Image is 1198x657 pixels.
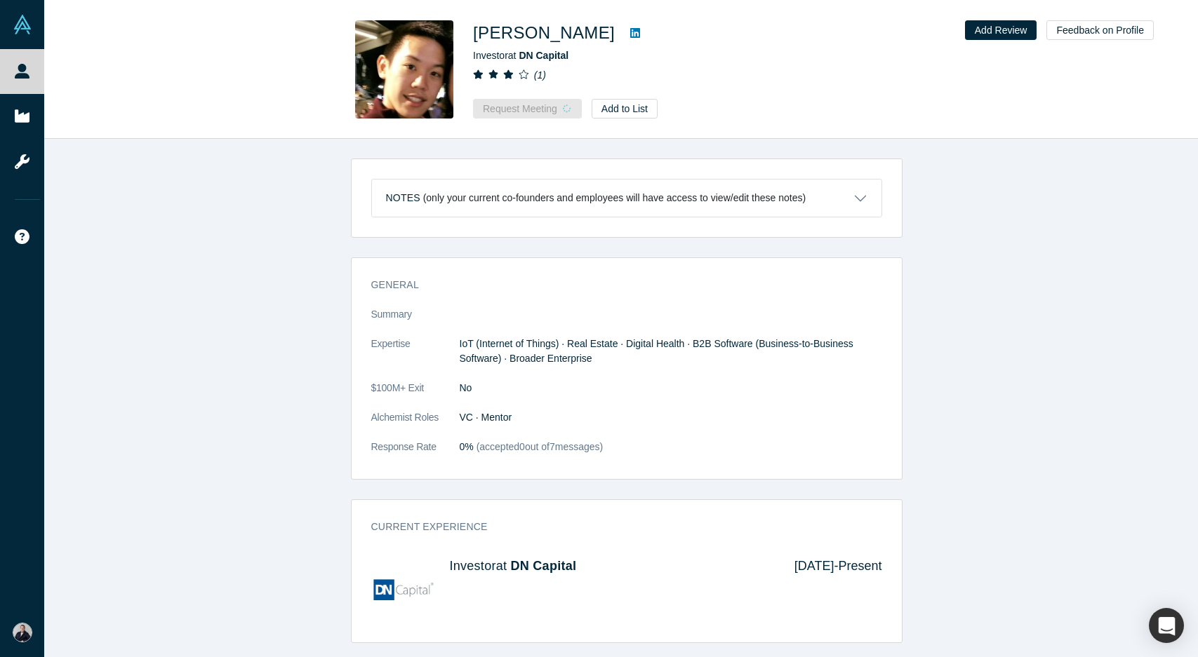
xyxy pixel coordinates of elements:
[423,192,806,204] p: (only your current co-founders and employees will have access to view/edit these notes)
[372,180,881,217] button: Notes (only your current co-founders and employees will have access to view/edit these notes)
[474,441,603,452] span: (accepted 0 out of 7 messages)
[511,559,577,573] a: DN Capital
[13,623,32,642] img: Dan Smith's Account
[371,559,435,623] img: DN Capital's Logo
[371,520,863,534] h3: Current Experience
[13,15,32,34] img: Alchemist Vault Logo
[1046,20,1154,40] button: Feedback on Profile
[371,337,460,381] dt: Expertise
[775,559,882,623] div: [DATE] - Present
[473,50,568,61] span: Investor at
[460,410,882,425] dd: VC · Mentor
[371,307,460,337] dt: Summary
[460,381,882,395] dd: No
[534,69,546,81] i: ( 1 )
[371,440,460,469] dt: Response Rate
[473,20,615,46] h1: [PERSON_NAME]
[371,278,863,292] h3: General
[473,99,582,118] button: Request Meeting
[460,338,853,364] span: IoT (Internet of Things) · Real Estate · Digital Health · B2B Software (Business-to-Business Soft...
[386,191,420,205] h3: Notes
[460,441,474,452] span: 0%
[592,99,658,118] button: Add to List
[355,20,453,118] img: John Ling's Profile Image
[371,381,460,410] dt: $100M+ Exit
[450,559,775,574] h4: Investor at
[965,20,1037,40] button: Add Review
[519,50,568,61] a: DN Capital
[371,410,460,440] dt: Alchemist Roles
